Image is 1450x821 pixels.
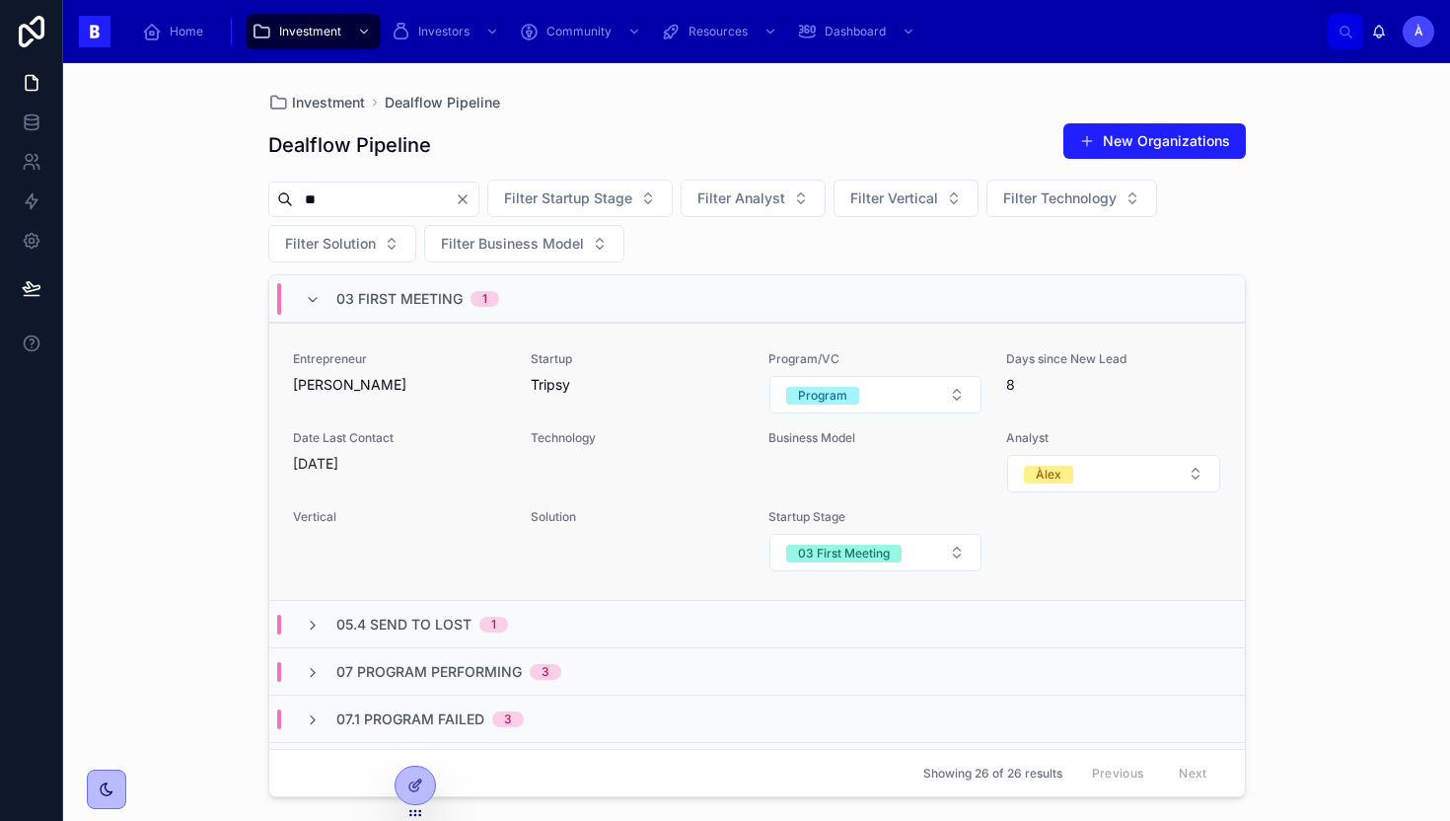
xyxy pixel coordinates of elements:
span: 05.4 Send to Lost [336,615,471,634]
p: [DATE] [293,454,338,474]
span: Filter Startup Stage [504,188,632,208]
span: Date Last Contact [293,430,507,446]
span: [PERSON_NAME] [293,375,507,395]
button: Select Button [769,534,981,571]
span: 07 Program Performing [336,662,522,682]
div: 3 [542,664,549,680]
span: Filter Analyst [697,188,785,208]
a: Investment [246,14,381,49]
span: Filter Solution [285,234,376,254]
span: Technology [531,430,745,446]
img: App logo [79,16,110,47]
span: Resources [689,24,748,39]
button: Select Button [1007,455,1219,492]
div: 1 [482,291,487,307]
span: Filter Vertical [850,188,938,208]
button: Select Button [834,180,979,217]
span: Investment [279,24,341,39]
div: Program [798,387,847,405]
span: 03 First Meeting [336,289,463,309]
span: À [1414,24,1423,39]
a: Resources [655,14,787,49]
span: Investors [418,24,470,39]
span: Home [170,24,203,39]
span: Business Model [768,430,982,446]
button: New Organizations [1063,123,1246,159]
a: Home [136,14,217,49]
div: scrollable content [126,10,1328,53]
span: Startup Stage [768,509,982,525]
span: Startup [531,351,745,367]
button: Select Button [681,180,826,217]
a: Investors [385,14,509,49]
span: Solution [531,509,745,525]
button: Select Button [424,225,624,262]
span: Filter Business Model [441,234,584,254]
div: 3 [504,711,512,727]
div: Àlex [1036,466,1061,484]
a: Dealflow Pipeline [385,93,500,112]
button: Select Button [769,376,981,413]
div: 1 [491,617,496,633]
span: Filter Technology [1003,188,1117,208]
span: Program/VC [768,351,982,367]
span: Dashboard [825,24,886,39]
span: 8 [1006,375,1220,395]
a: Community [513,14,651,49]
button: Select Button [268,225,416,262]
span: Entrepreneur [293,351,507,367]
span: Community [546,24,612,39]
a: Investment [268,93,365,112]
span: Showing 26 of 26 results [923,766,1062,782]
a: Entrepreneur[PERSON_NAME]StartupTripsyProgram/VCSelect ButtonDays since New Lead8Date Last Contac... [269,323,1245,600]
button: Clear [455,191,478,207]
span: Tripsy [531,375,745,395]
span: Investment [292,93,365,112]
button: Select Button [986,180,1157,217]
button: Unselect ALEX [1024,464,1073,484]
span: Analyst [1006,430,1220,446]
span: Days since New Lead [1006,351,1220,367]
button: Select Button [487,180,673,217]
h1: Dealflow Pipeline [268,131,431,159]
a: Dashboard [791,14,925,49]
span: Vertical [293,509,507,525]
div: 03 First Meeting [798,545,890,562]
span: 07.1 Program Failed [336,709,484,729]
